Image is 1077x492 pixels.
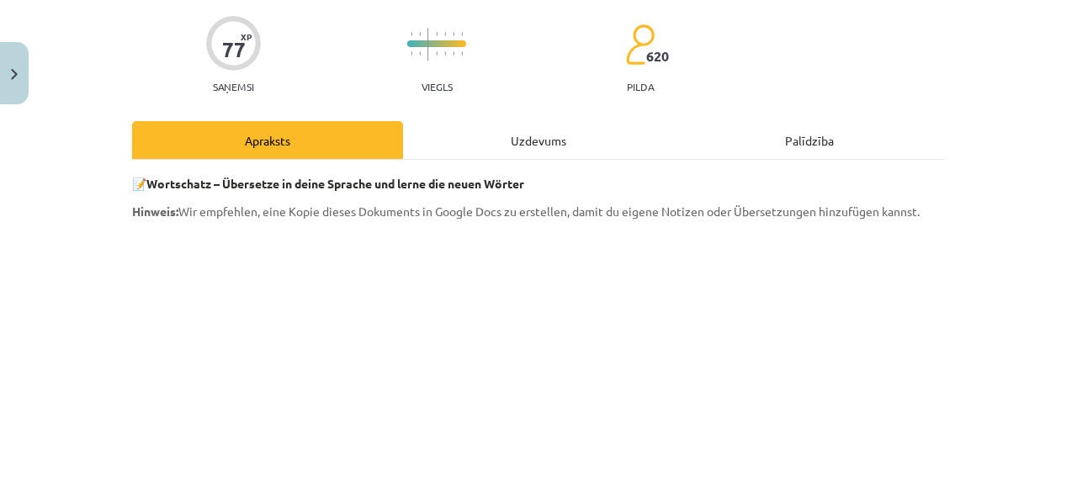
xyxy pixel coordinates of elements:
img: students-c634bb4e5e11cddfef0936a35e636f08e4e9abd3cc4e673bd6f9a4125e45ecb1.svg [625,24,655,66]
strong: Hinweis: [132,204,178,219]
img: icon-short-line-57e1e144782c952c97e751825c79c345078a6d821885a25fce030b3d8c18986b.svg [461,51,463,56]
img: icon-short-line-57e1e144782c952c97e751825c79c345078a6d821885a25fce030b3d8c18986b.svg [444,32,446,36]
img: icon-short-line-57e1e144782c952c97e751825c79c345078a6d821885a25fce030b3d8c18986b.svg [419,51,421,56]
p: pilda [627,81,654,93]
div: Apraksts [132,121,403,159]
img: icon-short-line-57e1e144782c952c97e751825c79c345078a6d821885a25fce030b3d8c18986b.svg [453,51,454,56]
div: Palīdzība [674,121,945,159]
img: icon-short-line-57e1e144782c952c97e751825c79c345078a6d821885a25fce030b3d8c18986b.svg [411,32,412,36]
img: icon-short-line-57e1e144782c952c97e751825c79c345078a6d821885a25fce030b3d8c18986b.svg [419,32,421,36]
p: Saņemsi [206,81,261,93]
strong: Wortschatz – Übersetze in deine Sprache und lerne die neuen Wörter [146,176,524,191]
p: 📝 [132,175,945,193]
span: XP [241,32,252,41]
span: Wir empfehlen, eine Kopie dieses Dokuments in Google Docs zu erstellen, damit du eigene Notizen o... [132,204,920,219]
div: 77 [222,38,246,61]
img: icon-short-line-57e1e144782c952c97e751825c79c345078a6d821885a25fce030b3d8c18986b.svg [461,32,463,36]
img: icon-short-line-57e1e144782c952c97e751825c79c345078a6d821885a25fce030b3d8c18986b.svg [411,51,412,56]
img: icon-short-line-57e1e144782c952c97e751825c79c345078a6d821885a25fce030b3d8c18986b.svg [453,32,454,36]
img: icon-short-line-57e1e144782c952c97e751825c79c345078a6d821885a25fce030b3d8c18986b.svg [436,51,438,56]
img: icon-close-lesson-0947bae3869378f0d4975bcd49f059093ad1ed9edebbc8119c70593378902aed.svg [11,69,18,80]
img: icon-long-line-d9ea69661e0d244f92f715978eff75569469978d946b2353a9bb055b3ed8787d.svg [427,28,429,61]
p: Viegls [422,81,453,93]
span: 620 [646,49,669,64]
img: icon-short-line-57e1e144782c952c97e751825c79c345078a6d821885a25fce030b3d8c18986b.svg [444,51,446,56]
img: icon-short-line-57e1e144782c952c97e751825c79c345078a6d821885a25fce030b3d8c18986b.svg [436,32,438,36]
div: Uzdevums [403,121,674,159]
